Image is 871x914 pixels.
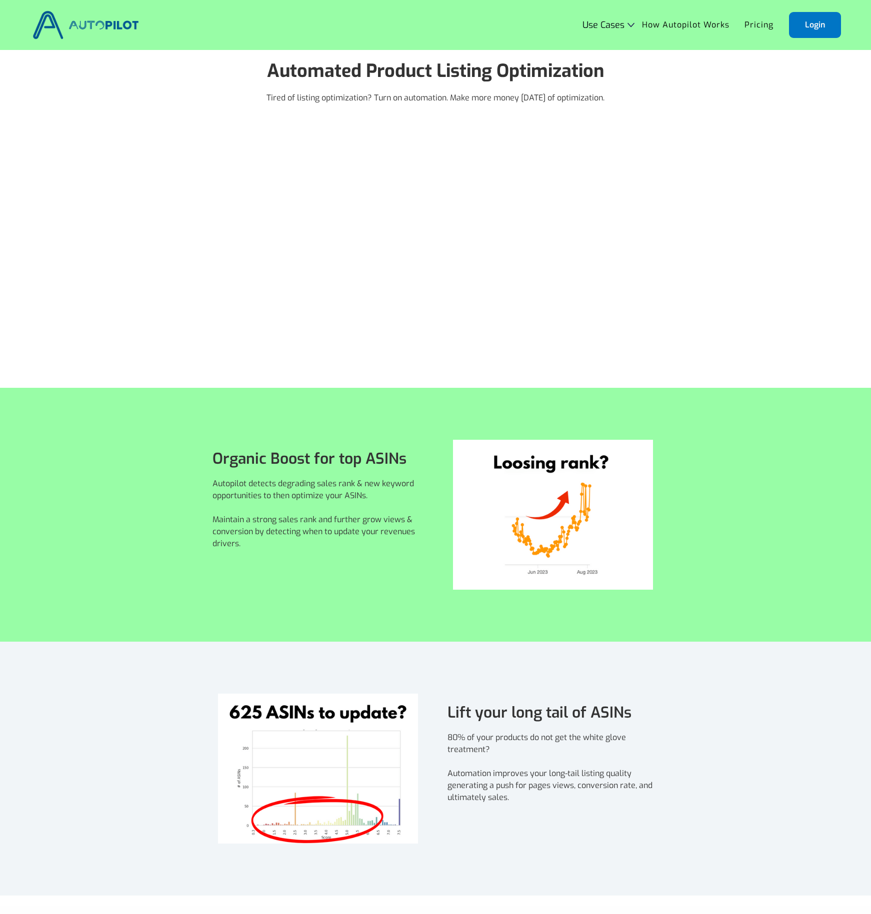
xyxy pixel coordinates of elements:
div: Use Cases [582,20,634,30]
iframe: Higher Traffic & Conversion: Keyword optimized Amazon product listing updates - 1 minute per ASIN [200,124,670,388]
a: Login [789,12,841,38]
img: Icon Rounded Chevron Dark - BRIX Templates [627,22,634,27]
a: How Autopilot Works [634,15,737,34]
strong: Automated Product Listing Optimization [267,59,604,83]
h1: Lift your long tail of ASINs [447,704,631,722]
div: Use Cases [582,20,624,30]
p: Tired of listing optimization? Turn on automation. Make more money [DATE] of optimization. [266,92,604,104]
p: 80% of your products do not get the white glove treatment? Automation improves your long-tail lis... [447,732,658,804]
p: Autopilot detects degrading sales rank & new keyword opportunities to then optimize your ASINs. M... [212,478,423,550]
h1: Organic Boost for top ASINs [212,450,406,468]
a: Pricing [737,15,781,34]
